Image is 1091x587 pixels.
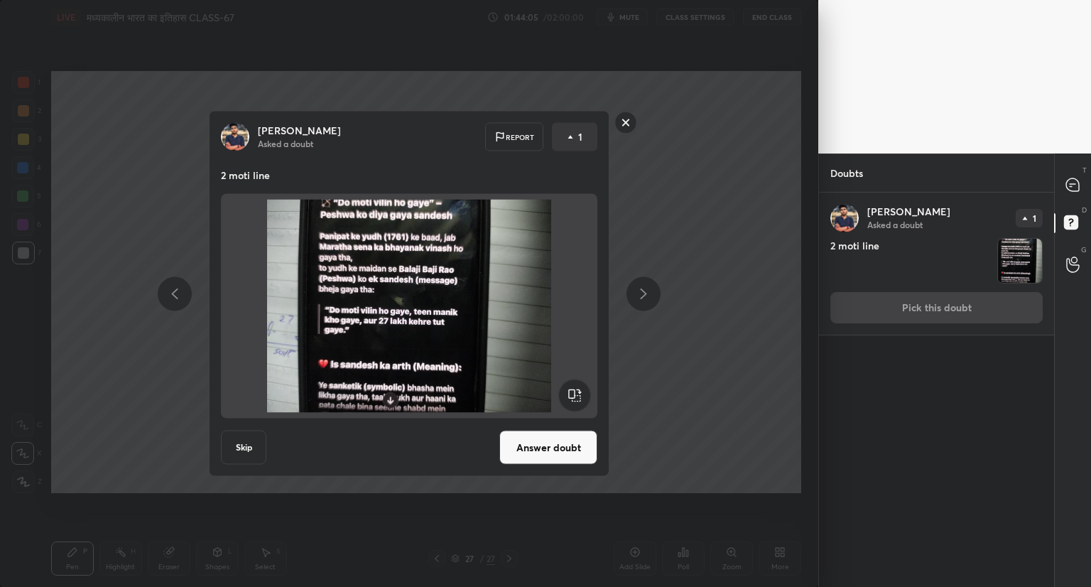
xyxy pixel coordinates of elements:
[1082,165,1087,176] p: T
[578,130,582,144] p: 1
[830,204,859,232] img: 915cf4073ce44f4494901ee4de7efab8.jpg
[1033,214,1036,222] p: 1
[238,200,580,413] img: 1759842581AHH9VB.JPEG
[867,206,950,217] p: [PERSON_NAME]
[1081,244,1087,255] p: G
[258,138,313,149] p: Asked a doubt
[485,123,543,151] div: Report
[819,154,874,192] p: Doubts
[221,431,266,465] button: Skip
[867,219,923,230] p: Asked a doubt
[499,431,597,465] button: Answer doubt
[221,168,597,183] p: 2 moti line
[221,123,249,151] img: 915cf4073ce44f4494901ee4de7efab8.jpg
[258,125,341,136] p: [PERSON_NAME]
[830,238,992,284] h4: 2 moti line
[1082,205,1087,215] p: D
[998,239,1042,283] img: 1759842581AHH9VB.JPEG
